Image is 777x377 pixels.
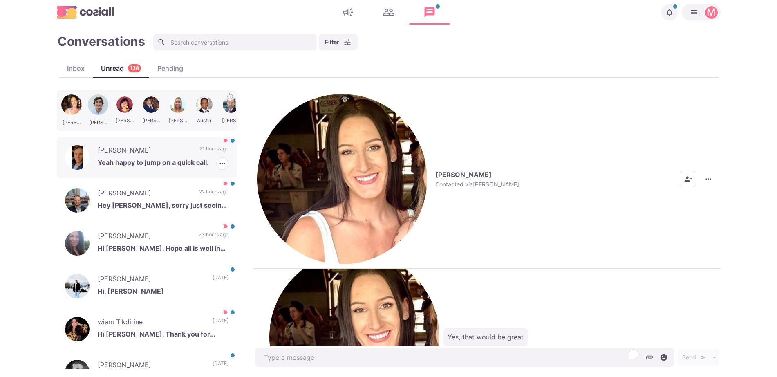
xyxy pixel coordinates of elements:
div: Pending [149,63,191,73]
p: Hi, [PERSON_NAME] [98,286,228,298]
button: More menu [700,171,717,187]
p: Hey [PERSON_NAME], sorry just seeing this I am open to a call Fridays work best or can chat after... [98,200,228,213]
button: Remove from contacts [680,171,696,187]
p: Contacted via [PERSON_NAME] [435,181,519,188]
p: [DATE] [213,274,228,286]
p: Hi [PERSON_NAME], Hope all is well in your world. Always open to exploring options... [98,243,228,256]
img: Cheryl Adams [65,231,90,256]
button: Send [678,349,710,366]
img: Robyn Britton [257,94,427,264]
p: wiam Tikdirine [98,317,204,329]
div: Unread [93,63,149,73]
p: [PERSON_NAME] [98,188,191,200]
button: Martin [682,4,721,20]
p: [DATE] [213,360,228,372]
p: [PERSON_NAME] [98,360,204,372]
p: 23 hours ago [199,231,228,243]
p: 138 [130,65,139,72]
img: Tyler Schrader [65,145,90,170]
button: Notifications [661,4,678,20]
p: Hi [PERSON_NAME], Thank you for reaching out. I am currently looking for a position that provides... [98,329,228,341]
img: logo [57,6,114,18]
button: Attach files [643,351,656,364]
div: Martin [707,7,716,17]
p: Yes, that would be great [443,328,528,346]
p: 21 hours ago [199,145,228,157]
button: Filter [319,34,358,50]
button: Select emoji [658,351,670,364]
p: 22 hours ago [199,188,228,200]
input: Search conversations [153,34,317,50]
img: Brennan Stieber [65,188,90,213]
img: Faisal Khan [65,274,90,298]
h1: Conversations [58,34,145,49]
p: [PERSON_NAME] [98,274,204,286]
p: [PERSON_NAME] [98,231,190,243]
p: [PERSON_NAME] [435,171,492,179]
p: [PERSON_NAME] [98,145,191,157]
textarea: To enrich screen reader interactions, please activate Accessibility in Grammarly extension settings [255,348,674,367]
button: Robyn Britton[PERSON_NAME]Contacted via[PERSON_NAME] [257,94,519,264]
p: Yeah happy to jump on a quick call. [98,157,228,170]
img: wiam Tikdirine [65,317,90,341]
div: Inbox [59,63,93,73]
p: [DATE] [213,317,228,329]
